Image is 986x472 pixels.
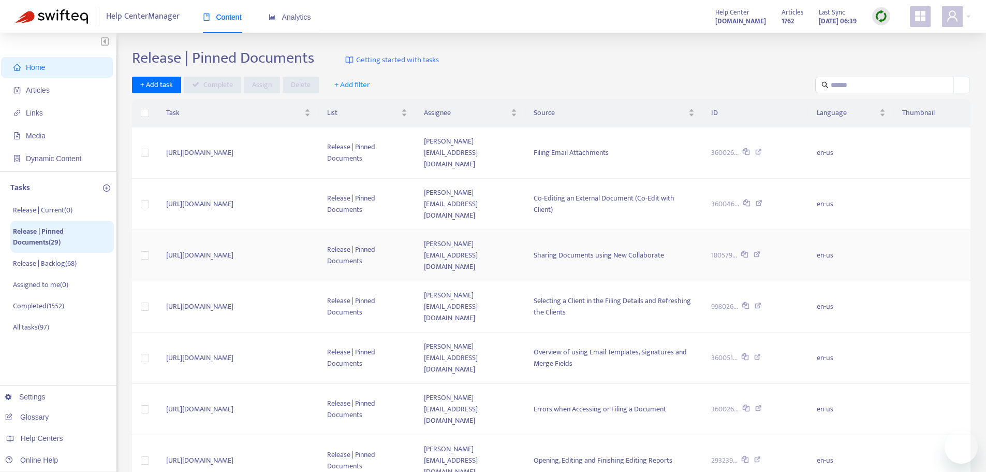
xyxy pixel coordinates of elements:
[808,333,894,384] td: en-us
[356,54,439,66] span: Getting started with tasks
[5,393,46,401] a: Settings
[166,107,303,119] span: Task
[13,132,21,139] span: file-image
[158,99,319,127] th: Task
[140,79,173,91] span: + Add task
[13,301,64,311] p: Completed ( 1552 )
[319,281,416,333] td: Release | Pinned Documents
[819,16,857,27] strong: [DATE] 06:39
[416,333,525,384] td: [PERSON_NAME][EMAIL_ADDRESS][DOMAIN_NAME]
[914,10,926,22] span: appstore
[808,384,894,435] td: en-us
[327,77,378,93] button: + Add filter
[13,279,68,290] p: Assigned to me ( 0 )
[132,49,314,67] h2: Release | Pinned Documents
[715,7,749,18] span: Help Center
[269,13,311,21] span: Analytics
[808,230,894,281] td: en-us
[416,384,525,435] td: [PERSON_NAME][EMAIL_ADDRESS][DOMAIN_NAME]
[817,107,877,119] span: Language
[5,413,49,421] a: Glossary
[534,403,666,415] span: Errors when Accessing or Filing a Document
[711,301,738,312] span: 998026...
[132,77,181,93] button: + Add task
[525,99,703,127] th: Source
[158,333,319,384] td: [URL][DOMAIN_NAME]
[416,179,525,230] td: [PERSON_NAME][EMAIL_ADDRESS][DOMAIN_NAME]
[711,404,739,415] span: 360026...
[319,127,416,179] td: Release | Pinned Documents
[10,182,30,194] p: Tasks
[416,127,525,179] td: [PERSON_NAME][EMAIL_ADDRESS][DOMAIN_NAME]
[203,13,210,21] span: book
[715,16,766,27] strong: [DOMAIN_NAME]
[534,454,672,466] span: Opening, Editing and Finishing Editing Reports
[345,49,439,71] a: Getting started with tasks
[319,384,416,435] td: Release | Pinned Documents
[5,456,58,464] a: Online Help
[21,434,63,442] span: Help Centers
[334,79,370,91] span: + Add filter
[158,127,319,179] td: [URL][DOMAIN_NAME]
[158,179,319,230] td: [URL][DOMAIN_NAME]
[26,109,43,117] span: Links
[711,250,737,261] span: 180579...
[319,179,416,230] td: Release | Pinned Documents
[821,81,829,89] span: search
[319,99,416,127] th: List
[782,7,803,18] span: Articles
[946,10,959,22] span: user
[327,107,399,119] span: List
[13,155,21,162] span: container
[158,281,319,333] td: [URL][DOMAIN_NAME]
[13,205,72,216] p: Release | Current ( 0 )
[269,13,276,21] span: area-chart
[319,230,416,281] td: Release | Pinned Documents
[819,7,845,18] span: Last Sync
[26,86,50,94] span: Articles
[808,99,894,127] th: Language
[106,7,180,26] span: Help Center Manager
[703,99,808,127] th: ID
[808,127,894,179] td: en-us
[319,333,416,384] td: Release | Pinned Documents
[103,184,110,192] span: plus-circle
[534,192,674,216] span: Co-Editing an External Document (Co-Edit with Client)
[416,281,525,333] td: [PERSON_NAME][EMAIL_ADDRESS][DOMAIN_NAME]
[875,10,888,23] img: sync.dc5367851b00ba804db3.png
[808,281,894,333] td: en-us
[534,147,609,159] span: Filing Email Attachments
[416,99,525,127] th: Assignee
[26,132,46,140] span: Media
[715,15,766,27] a: [DOMAIN_NAME]
[711,147,739,159] span: 360026...
[184,77,241,93] button: Complete
[534,295,691,318] span: Selecting a Client in the Filing Details and Refreshing the Clients
[808,179,894,230] td: en-us
[158,230,319,281] td: [URL][DOMAIN_NAME]
[26,63,45,71] span: Home
[13,258,77,269] p: Release | Backlog ( 68 )
[13,109,21,117] span: link
[534,346,687,369] span: Overview of using Email Templates, Signatures and Merge Fields
[244,77,280,93] button: Assign
[16,9,88,24] img: Swifteq
[26,154,81,163] span: Dynamic Content
[158,384,319,435] td: [URL][DOMAIN_NAME]
[534,107,686,119] span: Source
[13,322,49,333] p: All tasks ( 97 )
[416,230,525,281] td: [PERSON_NAME][EMAIL_ADDRESS][DOMAIN_NAME]
[945,431,978,464] iframe: Button to launch messaging window
[424,107,509,119] span: Assignee
[534,249,664,261] span: Sharing Documents using New Collaborate
[711,352,738,364] span: 360051...
[711,455,738,466] span: 293239...
[13,87,21,94] span: account-book
[894,99,970,127] th: Thumbnail
[711,198,739,210] span: 360046...
[283,77,319,93] button: Delete
[13,64,21,71] span: home
[782,16,794,27] strong: 1762
[345,56,354,64] img: image-link
[203,13,242,21] span: Content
